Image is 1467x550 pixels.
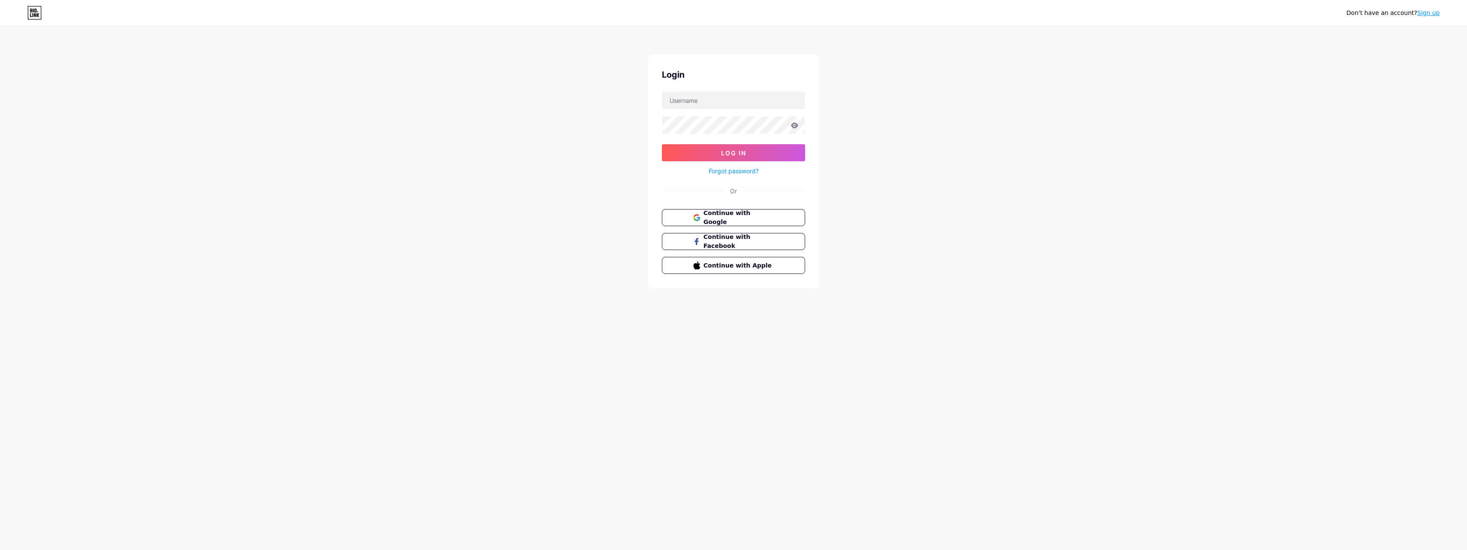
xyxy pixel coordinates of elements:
a: Forgot password? [709,166,759,175]
div: Login [662,68,805,81]
div: Don't have an account? [1346,9,1440,17]
span: Continue with Apple [704,261,774,270]
button: Continue with Google [662,209,805,226]
button: Continue with Facebook [662,233,805,250]
button: Continue with Apple [662,257,805,274]
button: Log In [662,144,805,161]
div: Or [730,186,737,195]
a: Sign up [1417,9,1440,16]
span: Continue with Google [704,209,774,227]
input: Username [662,92,805,109]
span: Continue with Facebook [704,233,774,250]
span: Log In [721,149,746,157]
